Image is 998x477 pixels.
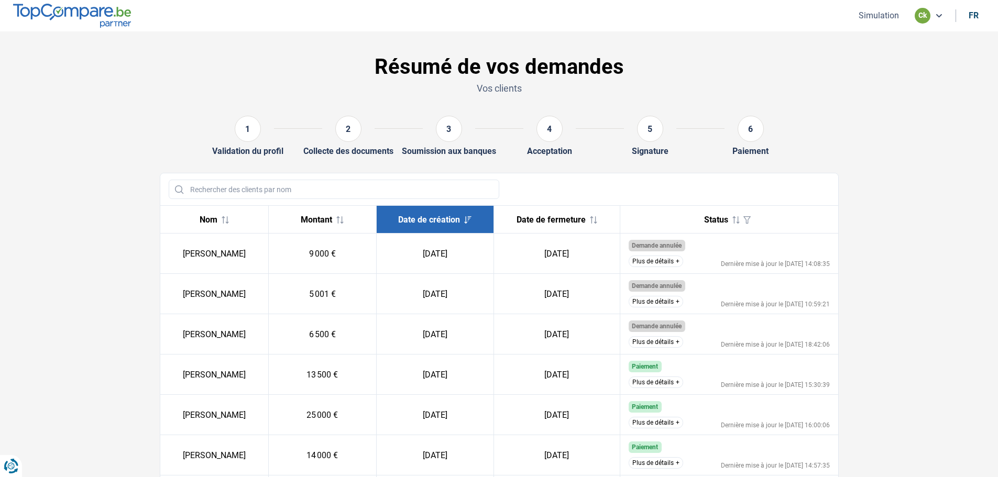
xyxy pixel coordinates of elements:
td: 14 000 € [268,435,377,475]
span: Status [704,215,728,225]
div: Dernière mise à jour le [DATE] 18:42:06 [721,341,830,348]
button: Plus de détails [629,256,683,267]
div: 3 [436,116,462,142]
td: [PERSON_NAME] [160,435,269,475]
td: [DATE] [377,274,493,314]
div: Dernière mise à jour le [DATE] 14:08:35 [721,261,830,267]
td: 5 001 € [268,274,377,314]
div: Dernière mise à jour le [DATE] 10:59:21 [721,301,830,307]
button: Simulation [856,10,902,21]
td: [PERSON_NAME] [160,234,269,274]
span: Nom [200,215,217,225]
td: [DATE] [493,234,620,274]
td: [DATE] [493,314,620,354]
td: [DATE] [493,435,620,475]
td: [DATE] [377,354,493,395]
button: Plus de détails [629,376,683,388]
div: Signature [632,146,668,156]
td: [DATE] [377,234,493,274]
div: Paiement [732,146,769,156]
span: Paiement [632,443,658,451]
div: Soumission aux banques [402,146,496,156]
td: [PERSON_NAME] [160,395,269,435]
td: [DATE] [493,274,620,314]
button: Plus de détails [629,336,683,348]
span: Paiement [632,363,658,370]
span: Demande annulée [632,242,682,249]
span: Date de création [398,215,460,225]
div: 2 [335,116,361,142]
span: Demande annulée [632,282,682,290]
td: 25 000 € [268,395,377,435]
div: 1 [235,116,261,142]
span: Date de fermeture [517,215,586,225]
td: [DATE] [493,395,620,435]
span: Montant [301,215,332,225]
td: [DATE] [377,314,493,354]
div: Validation du profil [212,146,283,156]
div: 6 [738,116,764,142]
p: Vos clients [160,82,839,95]
button: Plus de détails [629,457,683,469]
span: Demande annulée [632,323,682,330]
div: Acceptation [527,146,572,156]
img: TopCompare.be [13,4,131,27]
td: [PERSON_NAME] [160,354,269,395]
td: [DATE] [377,435,493,475]
span: Paiement [632,403,658,411]
td: [DATE] [377,395,493,435]
td: [PERSON_NAME] [160,274,269,314]
div: 4 [536,116,563,142]
div: Dernière mise à jour le [DATE] 16:00:06 [721,422,830,428]
div: Collecte des documents [303,146,393,156]
td: [PERSON_NAME] [160,314,269,354]
h1: Résumé de vos demandes [160,54,839,80]
div: Dernière mise à jour le [DATE] 15:30:39 [721,382,830,388]
button: Plus de détails [629,296,683,307]
div: ck [915,8,930,24]
td: 9 000 € [268,234,377,274]
td: 6 500 € [268,314,377,354]
div: 5 [637,116,663,142]
input: Rechercher des clients par nom [169,180,499,199]
td: 13 500 € [268,354,377,395]
button: Plus de détails [629,417,683,428]
div: fr [969,10,979,20]
div: Dernière mise à jour le [DATE] 14:57:35 [721,462,830,469]
td: [DATE] [493,354,620,395]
